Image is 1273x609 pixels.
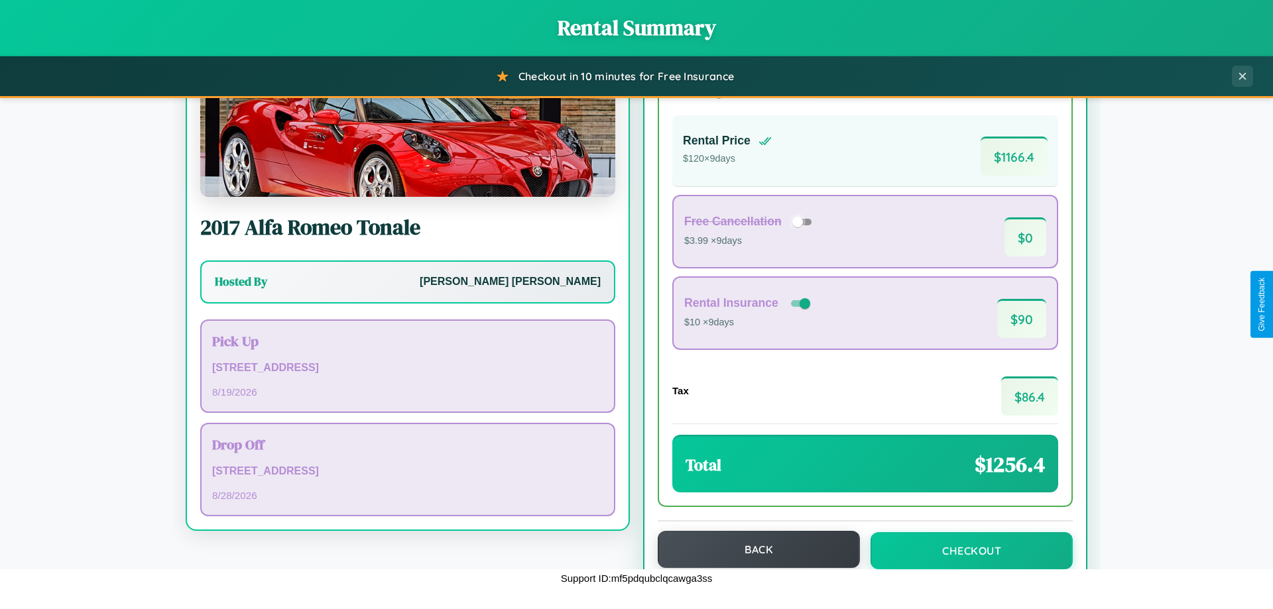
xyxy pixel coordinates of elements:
[212,359,603,378] p: [STREET_ADDRESS]
[997,299,1046,338] span: $ 90
[212,383,603,401] p: 8 / 19 / 2026
[686,454,721,476] h3: Total
[684,314,813,331] p: $10 × 9 days
[1257,278,1266,331] div: Give Feedback
[212,462,603,481] p: [STREET_ADDRESS]
[518,70,734,83] span: Checkout in 10 minutes for Free Insurance
[215,274,267,290] h3: Hosted By
[13,13,1260,42] h1: Rental Summary
[200,64,615,197] img: Alfa Romeo Tonale
[684,215,782,229] h4: Free Cancellation
[684,296,778,310] h4: Rental Insurance
[683,150,772,168] p: $ 120 × 9 days
[1004,217,1046,256] span: $ 0
[200,213,615,242] h2: 2017 Alfa Romeo Tonale
[420,272,601,292] p: [PERSON_NAME] [PERSON_NAME]
[871,532,1073,569] button: Checkout
[1001,376,1058,415] span: $ 86.4
[672,385,689,396] h4: Tax
[683,134,751,148] h4: Rental Price
[212,331,603,351] h3: Pick Up
[981,137,1048,176] span: $ 1166.4
[561,569,712,587] p: Support ID: mf5pdqubclqcawga3ss
[975,450,1045,479] span: $ 1256.4
[684,233,816,250] p: $3.99 × 9 days
[658,531,860,568] button: Back
[212,435,603,454] h3: Drop Off
[212,486,603,504] p: 8 / 28 / 2026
